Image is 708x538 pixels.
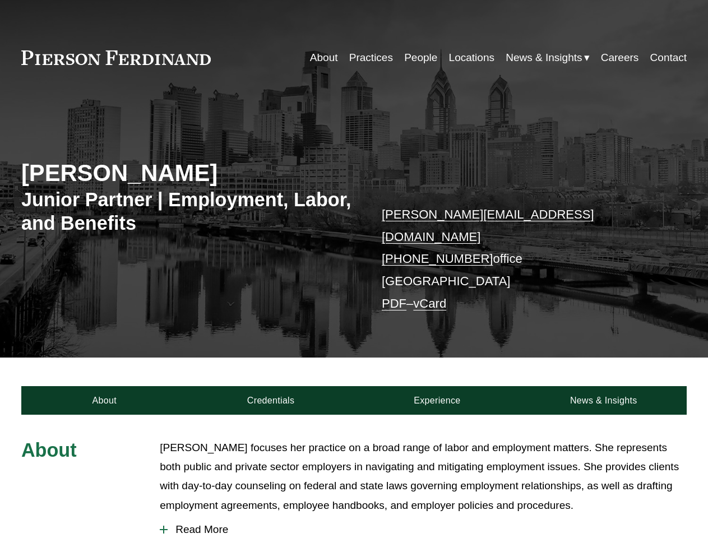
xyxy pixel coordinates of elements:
span: News & Insights [506,48,582,67]
a: Practices [349,47,393,68]
a: Contact [650,47,687,68]
a: People [404,47,437,68]
h3: Junior Partner | Employment, Labor, and Benefits [21,188,354,235]
a: PDF [382,296,406,310]
a: folder dropdown [506,47,589,68]
p: [PERSON_NAME] focuses her practice on a broad range of labor and employment matters. She represen... [160,438,687,515]
a: [PERSON_NAME][EMAIL_ADDRESS][DOMAIN_NAME] [382,207,594,244]
a: Credentials [188,386,354,415]
a: Careers [601,47,639,68]
a: vCard [413,296,446,310]
a: About [21,386,188,415]
a: Locations [449,47,494,68]
span: About [21,439,77,461]
a: News & Insights [520,386,687,415]
span: Read More [168,523,687,536]
a: Experience [354,386,521,415]
a: [PHONE_NUMBER] [382,252,493,266]
p: office [GEOGRAPHIC_DATA] – [382,203,659,315]
a: About [310,47,338,68]
h2: [PERSON_NAME] [21,159,354,188]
